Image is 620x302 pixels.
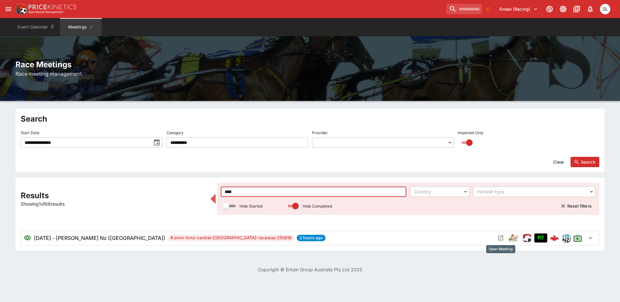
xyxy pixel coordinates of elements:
[571,3,583,15] button: Documentation
[21,114,599,124] h2: Search
[508,233,519,243] img: harness_racing.png
[477,189,585,195] div: Handler type
[166,130,184,135] p: Category
[508,233,519,243] div: harness_racing
[600,4,610,14] div: Singa Livett
[496,233,506,243] button: Open Meeting
[60,18,102,36] button: Meetings
[297,235,326,241] span: 2 hours ago
[24,234,31,242] svg: Visible
[28,11,63,14] img: Sportsbook Management
[598,2,612,16] button: Singa Livett
[521,233,532,243] img: racing.png
[458,130,484,135] p: Imported Only
[14,3,27,16] img: PriceKinetics Logo
[21,130,39,135] p: Start Date
[584,3,596,15] button: Notifications
[496,4,542,14] button: Select Tenant
[544,3,555,15] button: Connected to PK
[549,157,568,167] button: Clear
[571,157,599,167] button: Search
[16,59,604,70] h2: Race Meetings
[446,4,482,14] input: search
[16,70,604,78] h6: Race meeting management.
[240,203,262,209] p: Hide Started
[561,233,571,243] div: hrnz
[3,3,14,15] button: open drawer
[483,4,494,14] button: No Bookmarks
[521,233,532,243] div: ParallelRacing Handler
[414,189,459,195] div: Country
[21,200,207,207] p: Showing 1 of 88 results
[557,3,569,15] button: Toggle light/dark mode
[557,201,595,211] button: Reset filters
[562,234,570,242] img: hrnz.png
[573,233,582,243] svg: Live
[28,5,76,9] img: PriceKinetics
[550,233,559,243] img: logo-cerberus--red.svg
[34,234,165,242] h6: [DATE] - [PERSON_NAME] Nz ([GEOGRAPHIC_DATA])
[534,233,547,243] div: Imported to Jetbet as OPEN
[168,235,294,241] span: # smm-hrnz-central-[GEOGRAPHIC_DATA]-raceway-250918
[486,245,515,253] div: Open Meeting
[14,18,59,36] button: Event Calendar
[312,130,328,135] p: Provider
[151,137,163,148] button: toggle date time picker
[303,203,332,209] p: Hide Completed
[21,190,207,200] h2: Results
